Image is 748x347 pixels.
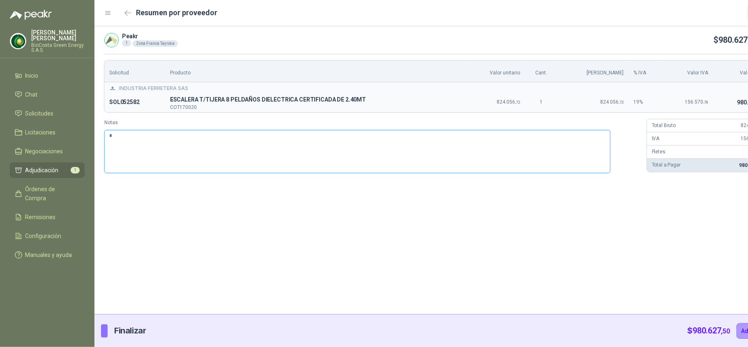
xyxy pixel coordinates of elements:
th: [PERSON_NAME] [558,60,628,82]
span: Configuración [25,231,62,241]
img: Logo peakr [10,10,52,20]
a: Chat [10,87,85,102]
td: 19 % [629,93,663,112]
p: Total Bruto [652,122,676,130]
span: ,78 [703,100,708,104]
a: Manuales y ayuda [10,247,85,263]
span: Remisiones [25,213,56,222]
th: Solicitud [104,60,165,82]
th: % IVA [629,60,663,82]
span: Chat [25,90,38,99]
img: Company Logo [105,33,118,47]
p: Peakr [122,33,178,39]
span: ESCALERA T/TIJERA 8 PELDAÑOS DIELECTRICA CERTIFICADA DE 2.40MT [170,95,459,105]
label: Notas [104,119,640,127]
span: Órdenes de Compra [25,185,77,203]
p: IVA [652,135,660,143]
p: SOL052582 [109,97,160,107]
td: 1 [525,93,558,112]
span: ,50 [721,327,730,335]
a: Adjudicación1 [10,162,85,178]
span: Licitaciones [25,128,56,137]
a: Órdenes de Compra [10,181,85,206]
th: Valor IVA [663,60,713,82]
span: Manuales y ayuda [25,250,72,259]
a: Remisiones [10,209,85,225]
p: COT170020 [170,105,459,110]
p: Total a Pagar [652,161,681,169]
span: Adjudicación [25,166,59,175]
th: Valor unitario [464,60,525,82]
span: 980.627 [693,326,730,335]
div: 1 [122,40,131,46]
span: 156.570 [685,99,708,105]
p: Finalizar [114,324,146,337]
a: Solicitudes [10,106,85,121]
th: Producto [165,60,464,82]
p: E [170,95,459,105]
th: Cant. [525,60,558,82]
h2: Resumen por proveedor [136,7,218,19]
span: Solicitudes [25,109,54,118]
a: Configuración [10,228,85,244]
div: Zona Franca Tayrona [133,40,178,47]
span: Inicio [25,71,39,80]
p: [PERSON_NAME] [PERSON_NAME] [31,30,85,41]
span: ,72 [619,100,624,104]
p: Fletes [652,148,665,156]
span: 824.056 [497,99,520,105]
a: Licitaciones [10,125,85,140]
a: Negociaciones [10,143,85,159]
img: Company Logo [109,85,116,92]
span: 824.056 [601,99,624,105]
span: 1 [71,167,80,173]
img: Company Logo [10,33,26,49]
a: Inicio [10,68,85,83]
p: BioCosta Green Energy S.A.S [31,43,85,53]
p: $ [688,324,730,337]
span: ,72 [515,100,520,104]
span: Negociaciones [25,147,63,156]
